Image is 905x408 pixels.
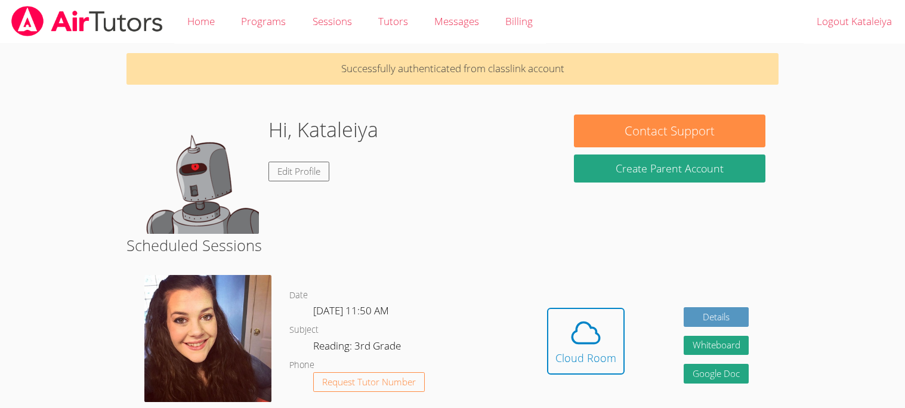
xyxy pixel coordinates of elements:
[684,364,749,384] a: Google Doc
[126,234,778,256] h2: Scheduled Sessions
[140,115,259,234] img: default.png
[289,358,314,373] dt: Phone
[684,336,749,356] button: Whiteboard
[268,162,329,181] a: Edit Profile
[289,323,319,338] dt: Subject
[434,14,479,28] span: Messages
[684,307,749,327] a: Details
[10,6,164,36] img: airtutors_banner-c4298cdbf04f3fff15de1276eac7730deb9818008684d7c2e4769d2f7ddbe033.png
[322,378,416,387] span: Request Tutor Number
[547,308,625,375] button: Cloud Room
[574,154,765,183] button: Create Parent Account
[268,115,378,145] h1: Hi, Kataleiya
[289,288,308,303] dt: Date
[574,115,765,147] button: Contact Support
[313,304,389,317] span: [DATE] 11:50 AM
[126,53,778,85] p: Successfully authenticated from classlink account
[144,275,271,402] img: avatar.png
[555,350,616,366] div: Cloud Room
[313,338,403,358] dd: Reading: 3rd Grade
[313,372,425,392] button: Request Tutor Number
